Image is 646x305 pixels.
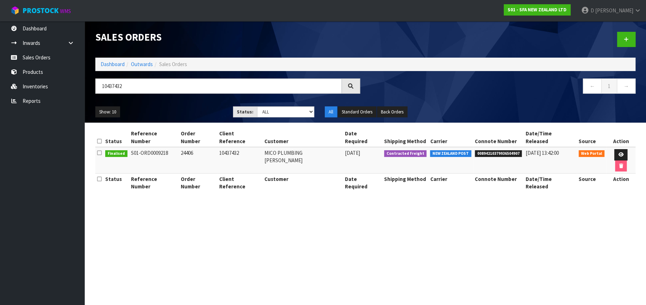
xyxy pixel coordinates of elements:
[606,174,635,192] th: Action
[217,147,263,174] td: 10437432
[525,149,558,156] span: [DATE] 13:42:00
[338,106,376,118] button: Standard Orders
[382,174,429,192] th: Shipping Method
[263,147,343,174] td: MICO PLUMBING [PERSON_NAME]
[95,106,120,118] button: Show: 10
[345,149,360,156] span: [DATE]
[103,128,129,147] th: Status
[475,150,522,157] span: 00894210379936504907
[428,174,473,192] th: Carrier
[179,147,217,174] td: 24406
[590,7,594,14] span: D
[103,174,129,192] th: Status
[577,128,606,147] th: Source
[473,174,524,192] th: Connote Number
[343,128,382,147] th: Date Required
[343,174,382,192] th: Date Required
[179,128,217,147] th: Order Number
[129,147,179,174] td: S01-ORD0009218
[377,106,407,118] button: Back Orders
[129,128,179,147] th: Reference Number
[371,78,635,96] nav: Page navigation
[263,174,343,192] th: Customer
[325,106,337,118] button: All
[382,128,429,147] th: Shipping Method
[430,150,471,157] span: NEW ZEALAND POST
[105,150,127,157] span: Finalised
[217,174,263,192] th: Client Reference
[60,8,71,14] small: WMS
[263,128,343,147] th: Customer
[606,128,635,147] th: Action
[11,6,19,15] img: cube-alt.png
[101,61,125,68] a: Dashboard
[129,174,179,192] th: Reference Number
[23,6,59,15] span: ProStock
[95,78,342,94] input: Search sales orders
[595,7,633,14] span: [PERSON_NAME]
[508,7,567,13] strong: S01 - SFA NEW ZEALAND LTD
[524,174,576,192] th: Date/Time Released
[179,174,217,192] th: Order Number
[579,150,605,157] span: Web Portal
[617,78,635,94] a: →
[217,128,263,147] th: Client Reference
[428,128,473,147] th: Carrier
[159,61,187,68] span: Sales Orders
[577,174,606,192] th: Source
[131,61,153,68] a: Outwards
[524,128,576,147] th: Date/Time Released
[237,109,253,115] strong: Status:
[95,32,360,43] h1: Sales Orders
[583,78,602,94] a: ←
[601,78,617,94] a: 1
[384,150,427,157] span: Contracted Freight
[473,128,524,147] th: Connote Number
